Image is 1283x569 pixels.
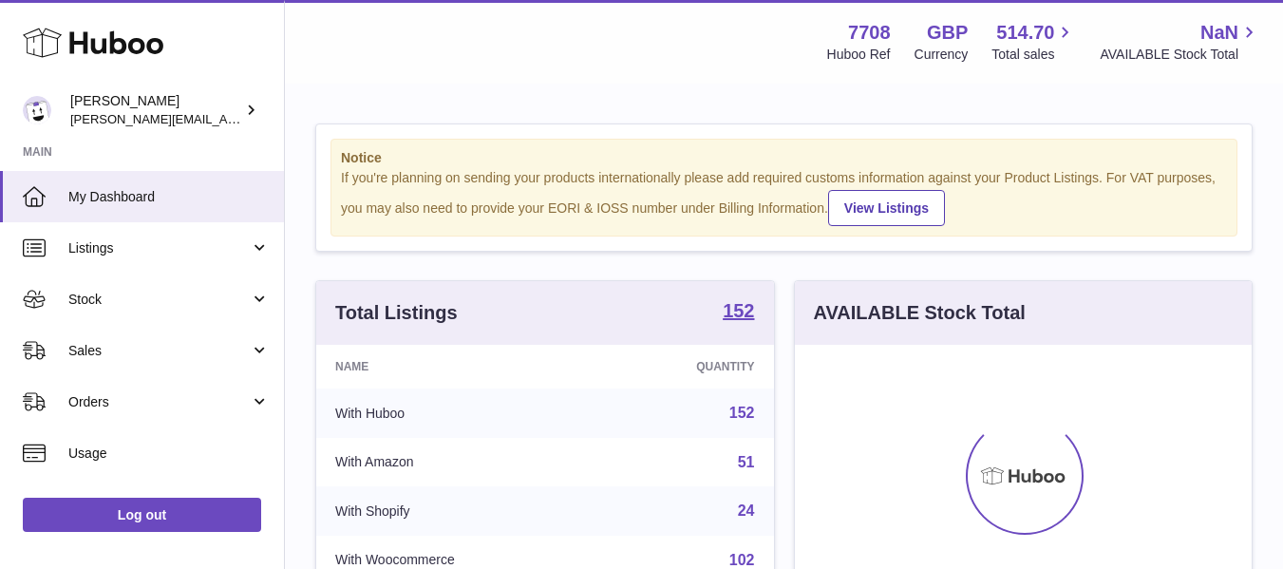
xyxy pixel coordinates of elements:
a: 514.70 Total sales [991,20,1076,64]
a: 152 [729,405,755,421]
a: 51 [738,454,755,470]
span: Listings [68,239,250,257]
span: Usage [68,445,270,463]
td: With Shopify [316,486,600,536]
span: 514.70 [996,20,1054,46]
span: [PERSON_NAME][EMAIL_ADDRESS][DOMAIN_NAME] [70,111,381,126]
strong: Notice [341,149,1227,167]
span: Sales [68,342,250,360]
div: If you're planning on sending your products internationally please add required customs informati... [341,169,1227,226]
strong: 7708 [848,20,891,46]
strong: GBP [927,20,968,46]
span: My Dashboard [68,188,270,206]
span: Orders [68,393,250,411]
a: View Listings [828,190,945,226]
a: 102 [729,552,755,568]
a: NaN AVAILABLE Stock Total [1100,20,1260,64]
a: 24 [738,503,755,519]
td: With Huboo [316,389,600,438]
div: Currency [915,46,969,64]
h3: Total Listings [335,300,458,326]
span: Total sales [991,46,1076,64]
a: 152 [723,301,754,324]
strong: 152 [723,301,754,320]
span: NaN [1200,20,1238,46]
th: Quantity [600,345,774,389]
div: [PERSON_NAME] [70,92,241,128]
h3: AVAILABLE Stock Total [814,300,1026,326]
span: AVAILABLE Stock Total [1100,46,1260,64]
a: Log out [23,498,261,532]
td: With Amazon [316,438,600,487]
img: victor@erbology.co [23,96,51,124]
th: Name [316,345,600,389]
span: Stock [68,291,250,309]
div: Huboo Ref [827,46,891,64]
